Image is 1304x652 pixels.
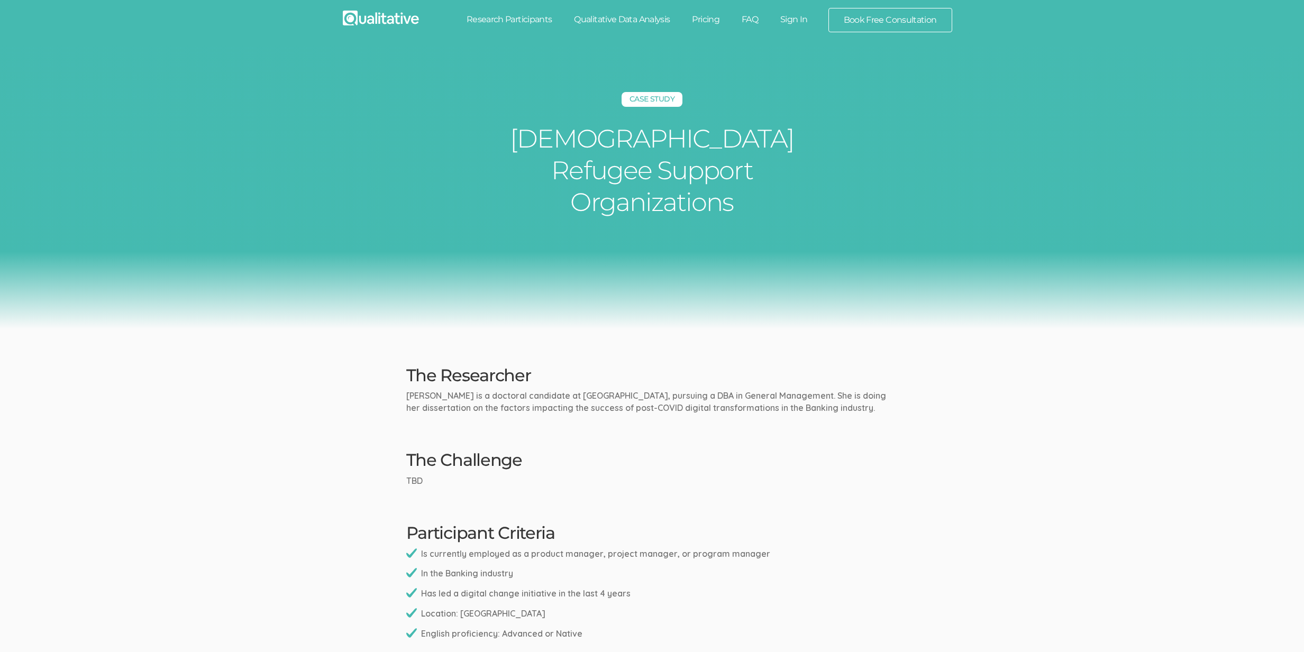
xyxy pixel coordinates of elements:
[829,8,952,32] a: Book Free Consultation
[406,628,898,641] li: English proficiency: Advanced or Native
[406,567,898,581] li: In the Banking industry
[769,8,819,31] a: Sign In
[681,8,731,31] a: Pricing
[406,390,898,414] p: [PERSON_NAME] is a doctoral candidate at [GEOGRAPHIC_DATA], pursuing a DBA in General Management....
[406,608,898,621] li: Location: [GEOGRAPHIC_DATA]
[406,524,898,542] h2: Participant Criteria
[406,366,898,384] h2: The Researcher
[494,123,811,218] h1: [DEMOGRAPHIC_DATA] Refugee Support Organizations
[406,548,898,562] li: Is currently employed as a product manager, project manager, or program manager
[731,8,769,31] a: FAQ
[406,475,898,487] p: TBD
[1251,601,1304,652] iframe: Chat Widget
[563,8,681,31] a: Qualitative Data Analysis
[455,8,563,31] a: Research Participants
[622,92,682,107] h5: Case Study
[343,11,419,25] img: Qualitative
[406,587,898,601] li: Has led a digital change initiative in the last 4 years
[406,451,898,469] h2: The Challenge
